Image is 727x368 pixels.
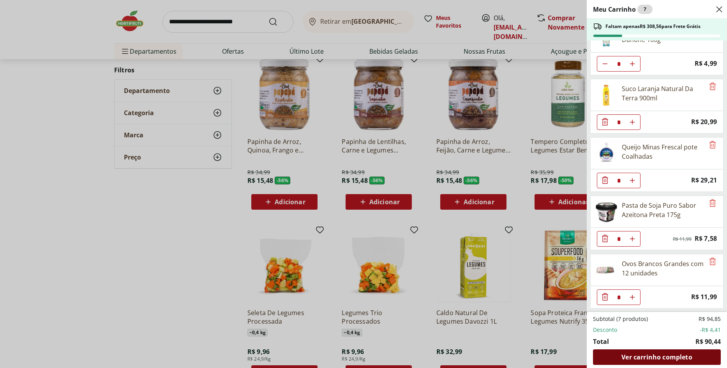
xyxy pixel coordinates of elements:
div: 7 [637,5,653,14]
img: Principal [595,201,617,223]
img: Suco Laranja Natural da Terra 900ml [595,84,617,106]
span: R$ 7,58 [695,233,717,244]
span: R$ 11,99 [691,292,717,302]
h2: Meu Carrinho [593,5,653,14]
input: Quantidade Atual [613,231,625,246]
input: Quantidade Atual [613,290,625,305]
span: R$ 90,44 [695,337,721,346]
span: R$ 29,21 [691,175,717,186]
button: Diminuir Quantidade [597,289,613,305]
input: Quantidade Atual [613,56,625,71]
button: Diminuir Quantidade [597,231,613,247]
div: Pasta de Soja Puro Sabor Azeitona Preta 175g [622,201,704,219]
input: Quantidade Atual [613,115,625,130]
button: Aumentar Quantidade [625,114,640,130]
span: R$ 4,99 [695,58,717,69]
span: Total [593,337,609,346]
span: R$ 11,99 [673,236,692,242]
span: Desconto [593,326,617,334]
button: Aumentar Quantidade [625,289,640,305]
input: Quantidade Atual [613,173,625,188]
div: Queijo Minas Frescal pote Coalhadas [622,142,704,161]
span: Faltam apenas R$ 308,56 para Frete Grátis [605,23,701,30]
button: Diminuir Quantidade [597,114,613,130]
button: Remove [708,140,717,150]
div: Ovos Brancos Grandes com 12 unidades [622,259,704,278]
span: R$ 94,85 [699,315,721,323]
span: -R$ 4,41 [700,326,721,334]
img: Principal [595,142,617,164]
button: Remove [708,82,717,91]
button: Remove [708,199,717,208]
span: R$ 20,99 [691,117,717,127]
button: Diminuir Quantidade [597,173,613,188]
button: Aumentar Quantidade [625,231,640,247]
button: Remove [708,257,717,266]
a: Ver carrinho completo [593,349,721,365]
span: Subtotal (7 produtos) [593,315,648,323]
button: Aumentar Quantidade [625,56,640,72]
div: Suco Laranja Natural Da Terra 900ml [622,84,704,103]
button: Aumentar Quantidade [625,173,640,188]
span: Ver carrinho completo [621,354,692,360]
button: Diminuir Quantidade [597,56,613,72]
